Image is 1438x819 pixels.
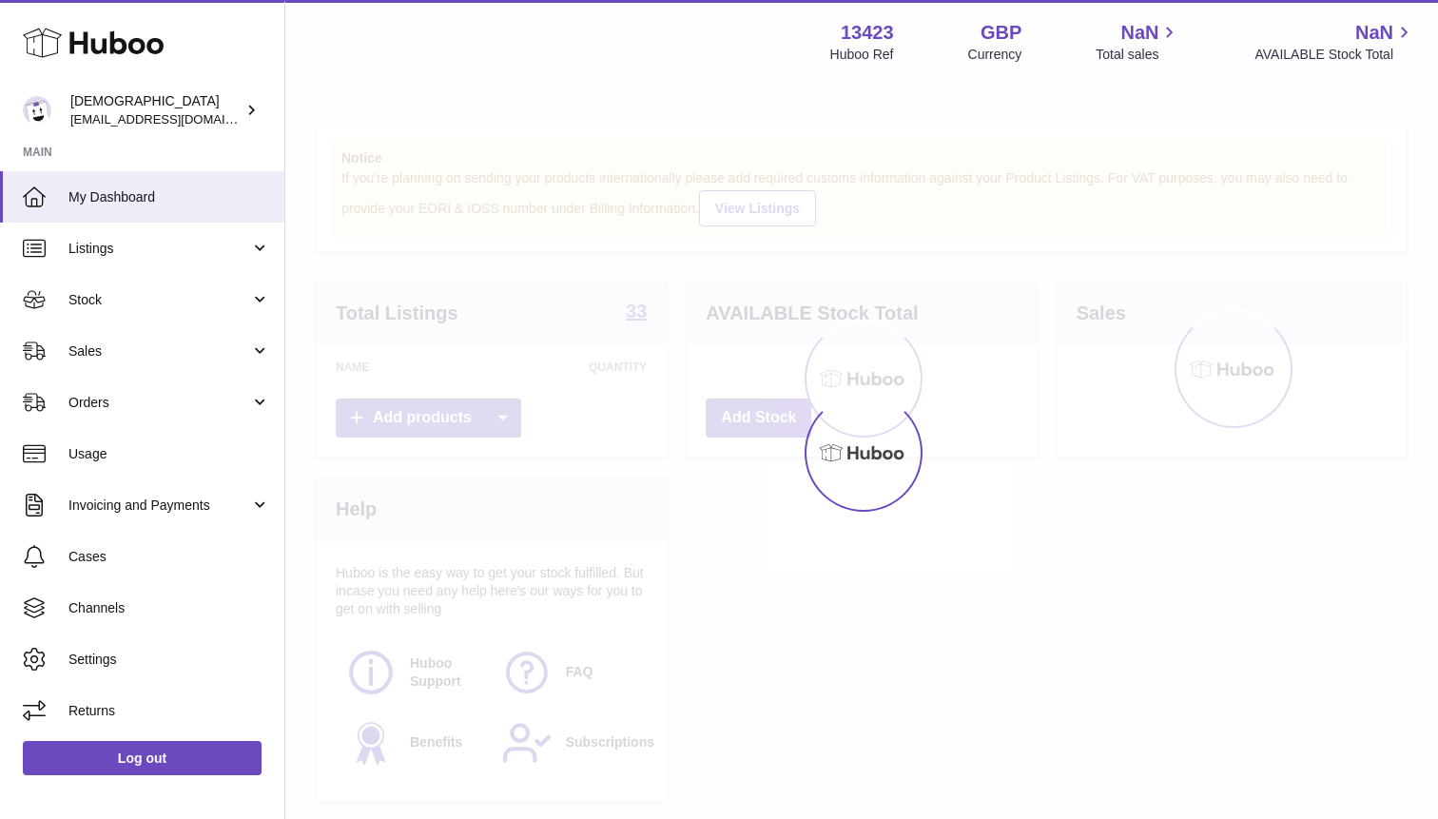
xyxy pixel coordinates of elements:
span: Orders [68,394,250,412]
span: My Dashboard [68,188,270,206]
strong: 13423 [841,20,894,46]
span: AVAILABLE Stock Total [1254,46,1415,64]
span: Settings [68,651,270,669]
a: NaN Total sales [1096,20,1180,64]
a: NaN AVAILABLE Stock Total [1254,20,1415,64]
strong: GBP [981,20,1021,46]
span: Usage [68,445,270,463]
span: NaN [1120,20,1158,46]
span: [EMAIL_ADDRESS][DOMAIN_NAME] [70,111,280,127]
span: NaN [1355,20,1393,46]
span: Invoicing and Payments [68,497,250,515]
span: Stock [68,291,250,309]
span: Channels [68,599,270,617]
span: Total sales [1096,46,1180,64]
span: Listings [68,240,250,258]
span: Returns [68,702,270,720]
div: Currency [968,46,1022,64]
div: [DEMOGRAPHIC_DATA] [70,92,242,128]
div: Huboo Ref [830,46,894,64]
span: Cases [68,548,270,566]
span: Sales [68,342,250,361]
img: olgazyuz@outlook.com [23,96,51,125]
a: Log out [23,741,262,775]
